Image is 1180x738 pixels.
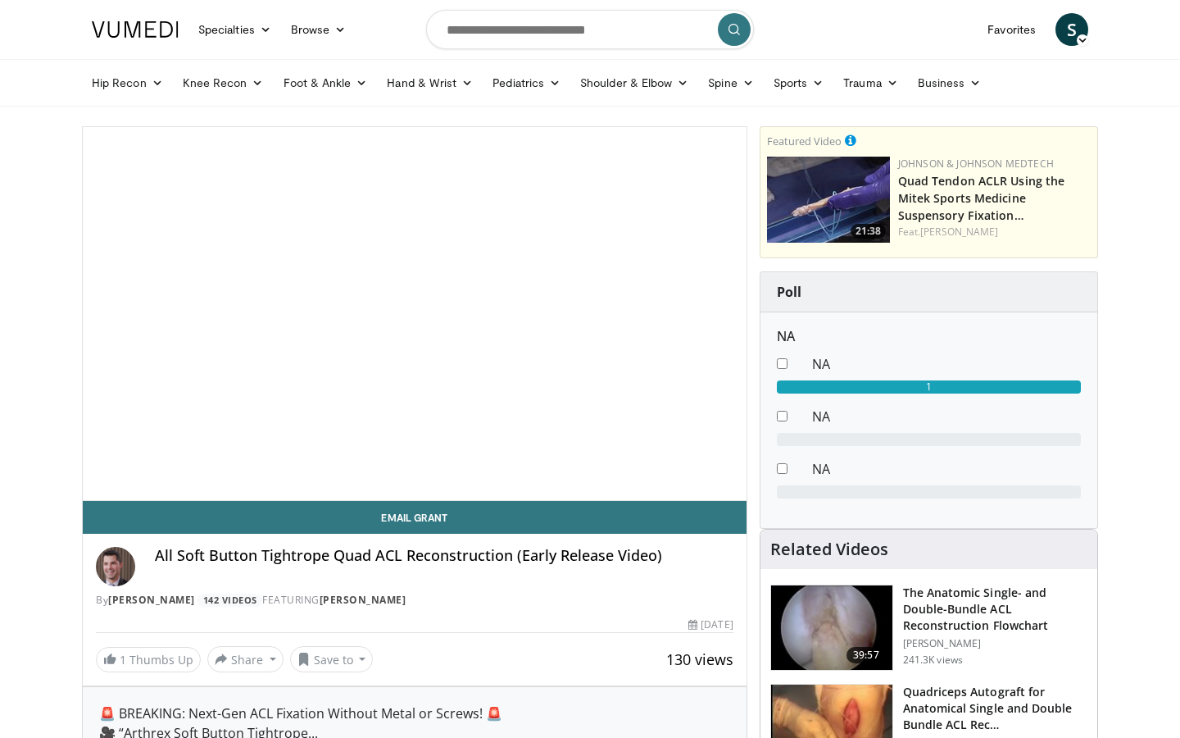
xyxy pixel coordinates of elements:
[207,646,284,672] button: Share
[483,66,570,99] a: Pediatrics
[377,66,483,99] a: Hand & Wrist
[666,649,733,669] span: 130 views
[920,225,998,239] a: [PERSON_NAME]
[83,127,747,501] video-js: Video Player
[800,354,1093,374] dd: NA
[777,329,1081,344] h6: NA
[903,684,1087,733] h3: Quadriceps Autograft for Anatomical Single and Double Bundle ACL Rec…
[898,225,1091,239] div: Feat.
[903,637,1087,650] p: [PERSON_NAME]
[846,647,886,663] span: 39:57
[82,66,173,99] a: Hip Recon
[155,547,733,565] h4: All Soft Button Tightrope Quad ACL Reconstruction (Early Release Video)
[770,540,888,559] h4: Related Videos
[320,593,406,607] a: [PERSON_NAME]
[764,66,834,99] a: Sports
[108,593,195,607] a: [PERSON_NAME]
[767,134,842,148] small: Featured Video
[908,66,992,99] a: Business
[767,157,890,243] a: 21:38
[833,66,908,99] a: Trauma
[290,646,374,672] button: Save to
[688,617,733,632] div: [DATE]
[274,66,378,99] a: Foot & Ankle
[96,547,135,586] img: Avatar
[898,157,1054,171] a: Johnson & Johnson MedTech
[898,173,1065,223] a: Quad Tendon ACLR Using the Mitek Sports Medicine Suspensory Fixation…
[1055,13,1088,46] a: S
[96,593,733,608] div: By FEATURING
[83,501,747,534] a: Email Grant
[570,66,698,99] a: Shoulder & Elbow
[770,585,1087,672] a: 39:57 The Anatomic Single- and Double-Bundle ACL Reconstruction Flowchart [PERSON_NAME] 241.3K views
[903,654,963,667] p: 241.3K views
[903,585,1087,634] h3: The Anatomic Single- and Double-Bundle ACL Reconstruction Flowchart
[92,21,179,38] img: VuMedi Logo
[800,459,1093,479] dd: NA
[426,10,754,49] input: Search topics, interventions
[777,380,1081,394] div: 1
[197,594,262,608] a: 142 Videos
[767,157,890,243] img: b78fd9da-dc16-4fd1-a89d-538d899827f1.150x105_q85_crop-smart_upscale.jpg
[800,407,1093,426] dd: NA
[698,66,763,99] a: Spine
[851,224,886,239] span: 21:38
[188,13,281,46] a: Specialties
[173,66,274,99] a: Knee Recon
[978,13,1046,46] a: Favorites
[777,283,801,301] strong: Poll
[281,13,356,46] a: Browse
[120,652,126,667] span: 1
[96,647,201,672] a: 1 Thumbs Up
[771,585,892,671] img: Fu_0_3.png.150x105_q85_crop-smart_upscale.jpg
